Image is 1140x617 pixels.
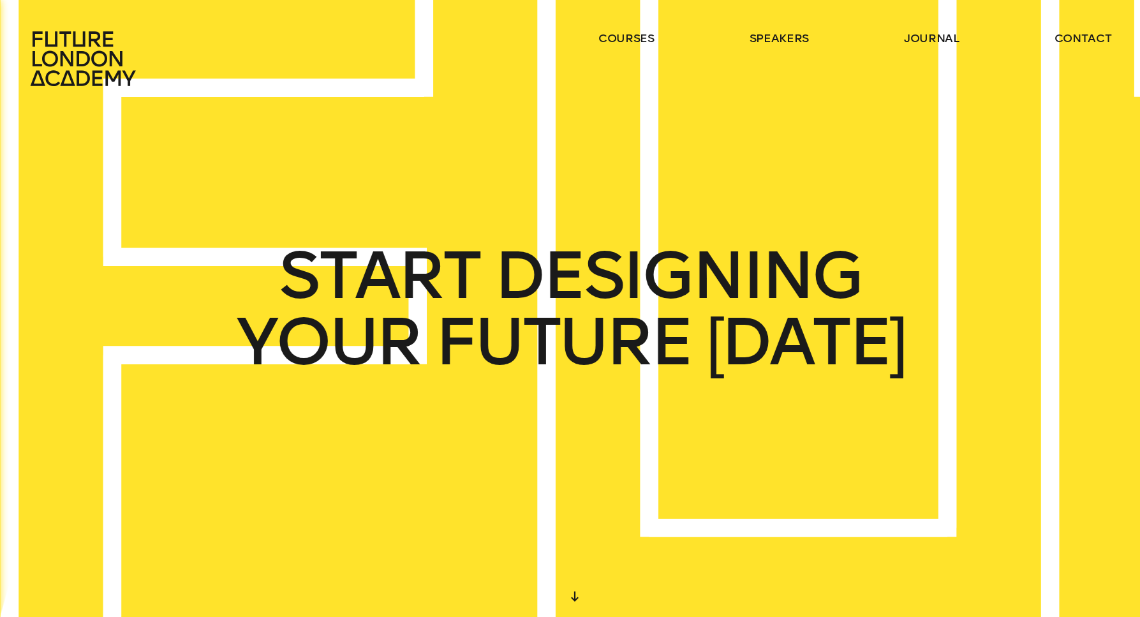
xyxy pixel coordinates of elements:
span: FUTURE [434,309,691,375]
span: START [278,242,479,309]
a: journal [904,31,959,46]
span: YOUR [235,309,420,375]
span: [DATE] [706,309,905,375]
a: courses [598,31,655,46]
a: speakers [750,31,809,46]
a: contact [1055,31,1112,46]
span: DESIGNING [494,242,861,309]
